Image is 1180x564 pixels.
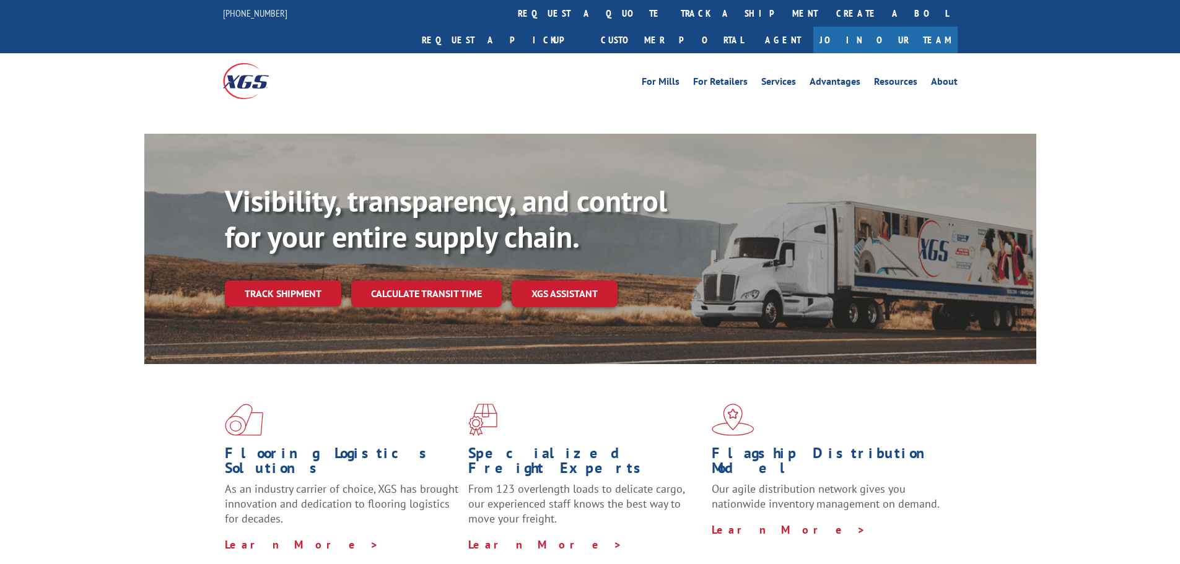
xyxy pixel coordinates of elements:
[225,482,458,526] span: As an industry carrier of choice, XGS has brought innovation and dedication to flooring logistics...
[468,537,623,552] a: Learn More >
[712,482,940,511] span: Our agile distribution network gives you nationwide inventory management on demand.
[468,446,702,482] h1: Specialized Freight Experts
[413,27,592,53] a: Request a pickup
[225,181,667,256] b: Visibility, transparency, and control for your entire supply chain.
[931,77,958,90] a: About
[225,537,379,552] a: Learn More >
[225,280,341,306] a: Track shipment
[813,27,958,53] a: Join Our Team
[351,280,502,307] a: Calculate transit time
[223,7,287,19] a: [PHONE_NUMBER]
[712,523,866,537] a: Learn More >
[225,446,459,482] h1: Flooring Logistics Solutions
[712,404,754,436] img: xgs-icon-flagship-distribution-model-red
[810,77,860,90] a: Advantages
[225,404,263,436] img: xgs-icon-total-supply-chain-intelligence-red
[753,27,813,53] a: Agent
[468,482,702,537] p: From 123 overlength loads to delicate cargo, our experienced staff knows the best way to move you...
[512,280,618,307] a: XGS ASSISTANT
[761,77,796,90] a: Services
[642,77,680,90] a: For Mills
[712,446,946,482] h1: Flagship Distribution Model
[874,77,917,90] a: Resources
[693,77,748,90] a: For Retailers
[468,404,497,436] img: xgs-icon-focused-on-flooring-red
[592,27,753,53] a: Customer Portal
